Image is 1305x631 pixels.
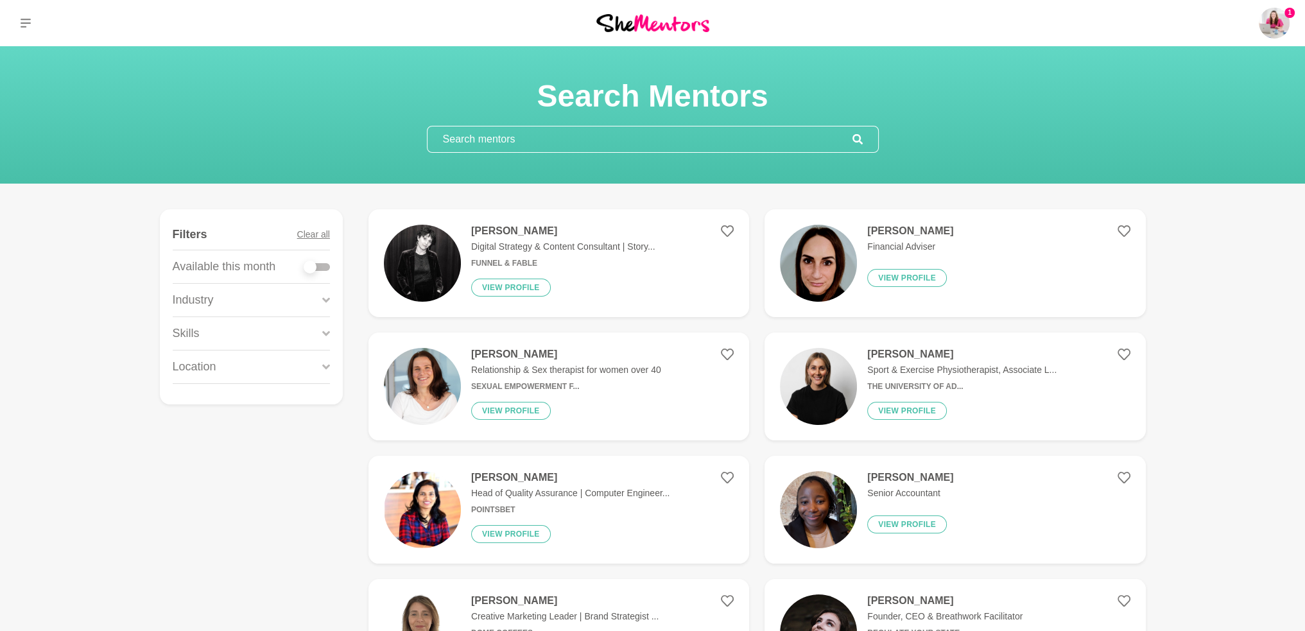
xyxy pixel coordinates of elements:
p: Senior Accountant [867,487,953,500]
img: 59f335efb65c6b3f8f0c6c54719329a70c1332df-242x243.png [384,471,461,548]
img: d6e4e6fb47c6b0833f5b2b80120bcf2f287bc3aa-2570x2447.jpg [384,348,461,425]
a: Rebecca Cofrancesco1 [1259,8,1290,39]
p: Creative Marketing Leader | Brand Strategist ... [471,610,659,623]
img: 2462cd17f0db61ae0eaf7f297afa55aeb6b07152-1255x1348.jpg [780,225,857,302]
p: Industry [173,291,214,309]
p: Digital Strategy & Content Consultant | Story... [471,240,655,254]
h1: Search Mentors [427,77,879,116]
button: View profile [471,279,551,297]
img: 1044fa7e6122d2a8171cf257dcb819e56f039831-1170x656.jpg [384,225,461,302]
p: Available this month [173,258,276,275]
span: 1 [1284,8,1295,18]
h6: Funnel & Fable [471,259,655,268]
h6: The University of Ad... [867,382,1057,392]
a: [PERSON_NAME]Relationship & Sex therapist for women over 40Sexual Empowerment f...View profile [368,333,749,440]
h4: [PERSON_NAME] [471,348,661,361]
button: View profile [471,402,551,420]
h4: [PERSON_NAME] [867,594,1023,607]
h4: [PERSON_NAME] [471,225,655,238]
p: Relationship & Sex therapist for women over 40 [471,363,661,377]
h4: [PERSON_NAME] [471,471,670,484]
p: Founder, CEO & Breathwork Facilitator [867,610,1023,623]
button: Clear all [297,220,330,250]
a: [PERSON_NAME]Digital Strategy & Content Consultant | Story...Funnel & FableView profile [368,209,749,317]
input: Search mentors [428,126,852,152]
img: 523c368aa158c4209afe732df04685bb05a795a5-1125x1128.jpg [780,348,857,425]
img: 54410d91cae438123b608ef54d3da42d18b8f0e6-2316x3088.jpg [780,471,857,548]
h4: [PERSON_NAME] [867,471,953,484]
p: Skills [173,325,200,342]
a: [PERSON_NAME]Head of Quality Assurance | Computer Engineer...PointsBetView profile [368,456,749,564]
p: Head of Quality Assurance | Computer Engineer... [471,487,670,500]
a: [PERSON_NAME]Sport & Exercise Physiotherapist, Associate L...The University of Ad...View profile [765,333,1145,440]
button: View profile [471,525,551,543]
p: Location [173,358,216,376]
p: Sport & Exercise Physiotherapist, Associate L... [867,363,1057,377]
h4: [PERSON_NAME] [867,225,953,238]
h6: Sexual Empowerment f... [471,382,661,392]
button: View profile [867,515,947,533]
h6: PointsBet [471,505,670,515]
h4: [PERSON_NAME] [471,594,659,607]
button: View profile [867,402,947,420]
button: View profile [867,269,947,287]
h4: Filters [173,227,207,242]
p: Financial Adviser [867,240,953,254]
img: She Mentors Logo [596,14,709,31]
a: [PERSON_NAME]Senior AccountantView profile [765,456,1145,564]
a: [PERSON_NAME]Financial AdviserView profile [765,209,1145,317]
h4: [PERSON_NAME] [867,348,1057,361]
img: Rebecca Cofrancesco [1259,8,1290,39]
